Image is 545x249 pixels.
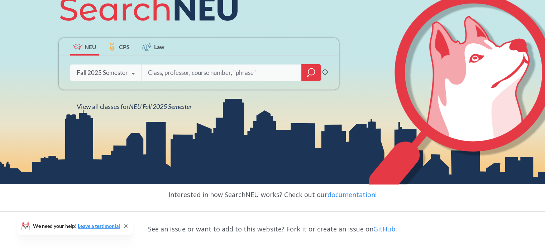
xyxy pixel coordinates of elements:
[307,68,315,78] svg: magnifying glass
[119,43,130,51] span: CPS
[328,190,377,199] a: documentation!
[85,43,96,51] span: NEU
[129,102,192,110] span: NEU Fall 2025 Semester
[154,43,164,51] span: Law
[77,69,128,77] div: Fall 2025 Semester
[77,102,192,110] span: View all classes for
[301,64,321,81] div: magnifying glass
[147,65,296,80] input: Class, professor, course number, "phrase"
[373,225,396,233] a: GitHub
